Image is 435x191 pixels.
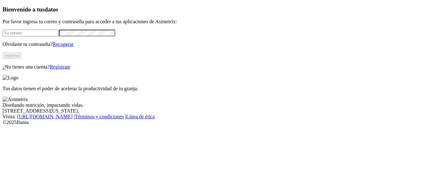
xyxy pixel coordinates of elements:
[3,64,432,70] p: ¿No tienes una cuenta?
[3,75,18,81] img: Logo
[45,6,58,13] span: datos
[3,120,432,125] div: © 2025 Iluma
[53,41,74,47] a: Recuperar
[3,6,432,13] h3: Bienvenido a tus
[3,108,432,114] div: [STREET_ADDRESS][US_STATE].
[17,114,73,119] a: [URL][DOMAIN_NAME]
[3,30,59,36] input: Tu correo
[50,64,70,70] a: Regístrate
[3,52,22,59] button: Ingresa
[3,19,432,25] p: Por favor ingresa tu correo y contraseña para acceder a tus aplicaciones de Asimetrix:
[126,114,155,119] a: Línea de ética
[3,41,432,47] p: Olvidaste tu contraseña?
[75,114,124,119] a: Términos y condiciones
[3,102,432,108] div: Diseñando nutrición, impactando vidas.
[3,114,432,120] div: Visita : | |
[3,86,432,92] p: Tus datos tienen el poder de acelerar la productividad de tu granja.
[3,97,28,102] img: Asimetrix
